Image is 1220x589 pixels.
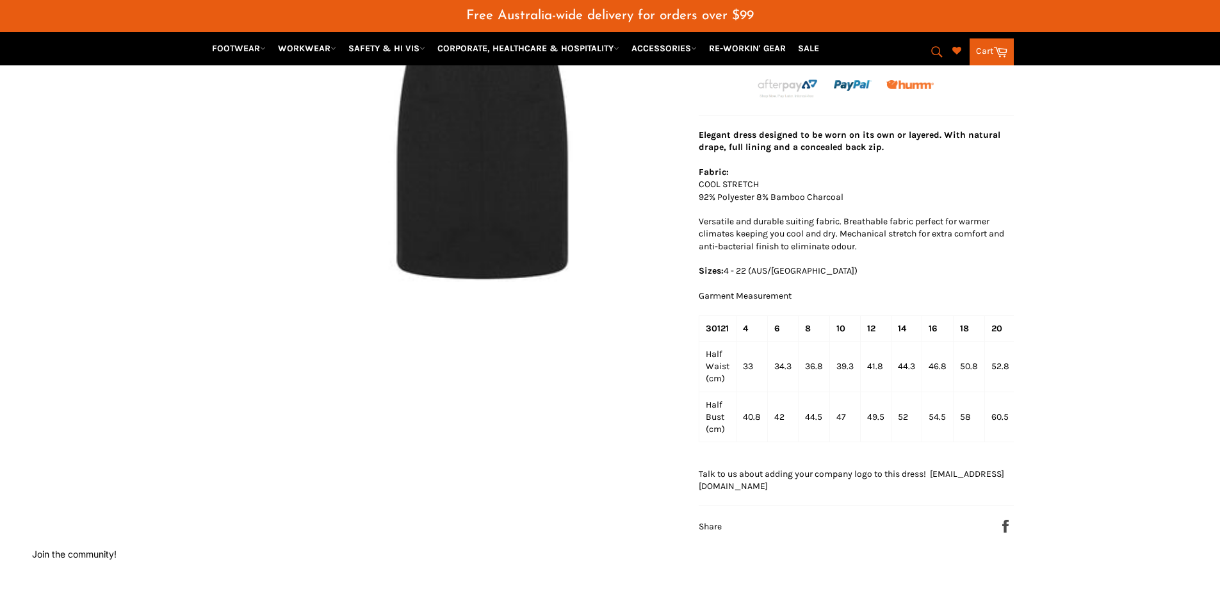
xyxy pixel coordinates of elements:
th: 14 [891,315,922,341]
a: SALE [793,37,824,60]
td: 60.5 [984,392,1016,442]
td: 39.3 [829,341,860,392]
th: 10 [829,315,860,341]
a: CORPORATE, HEALTHCARE & HOSPITALITY [432,37,624,60]
a: Cart [970,38,1014,65]
a: RE-WORKIN' GEAR [704,37,791,60]
td: 47 [829,392,860,442]
td: Half Waist (cm) [699,341,736,392]
strong: Fabric: [699,167,729,178]
span: Free Australia-wide delivery for orders over $99 [466,9,754,22]
button: Join the community! [32,549,117,560]
td: 54.5 [922,392,953,442]
a: WORKWEAR [273,37,341,60]
th: 4 [736,315,767,341]
td: 50.8 [953,341,984,392]
p: Talk to us about adding your company logo to this dress! [EMAIL_ADDRESS][DOMAIN_NAME] [699,468,1014,493]
td: 44.3 [891,341,922,392]
td: 46.8 [922,341,953,392]
img: Afterpay-Logo-on-dark-bg_large.png [756,78,819,99]
td: 44.5 [798,392,829,442]
td: 58 [953,392,984,442]
td: 52 [891,392,922,442]
p: Garment Measurement [699,290,1014,302]
td: 36.8 [798,341,829,392]
td: 33 [736,341,767,392]
strong: Sizes: [699,265,724,276]
img: paypal.png [834,67,872,104]
a: ACCESSORIES [626,37,702,60]
th: 8 [798,315,829,341]
p: COOL STRETCH 92% Polyester 8% Bamboo Charcoal Versatile and durable suiting fabric. Breathable fa... [699,166,1014,277]
td: 52.8 [984,341,1016,392]
a: FOOTWEAR [207,37,271,60]
td: 42 [767,392,798,442]
td: 34.3 [767,341,798,392]
a: SAFETY & HI VIS [343,37,430,60]
span: Elegant dress designed to be worn on its own or layered. With natural drape, full lining and a co... [699,129,1000,153]
th: 12 [860,315,891,341]
td: 49.5 [860,392,891,442]
td: 40.8 [736,392,767,442]
img: Humm_core_logo_RGB-01_300x60px_small_195d8312-4386-4de7-b182-0ef9b6303a37.png [886,80,934,90]
th: 6 [767,315,798,341]
span: Share [699,521,722,532]
th: 30121 [699,315,736,341]
td: Half Bust (cm) [699,392,736,442]
th: 16 [922,315,953,341]
td: 41.8 [860,341,891,392]
th: 18 [953,315,984,341]
th: 20 [984,315,1016,341]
